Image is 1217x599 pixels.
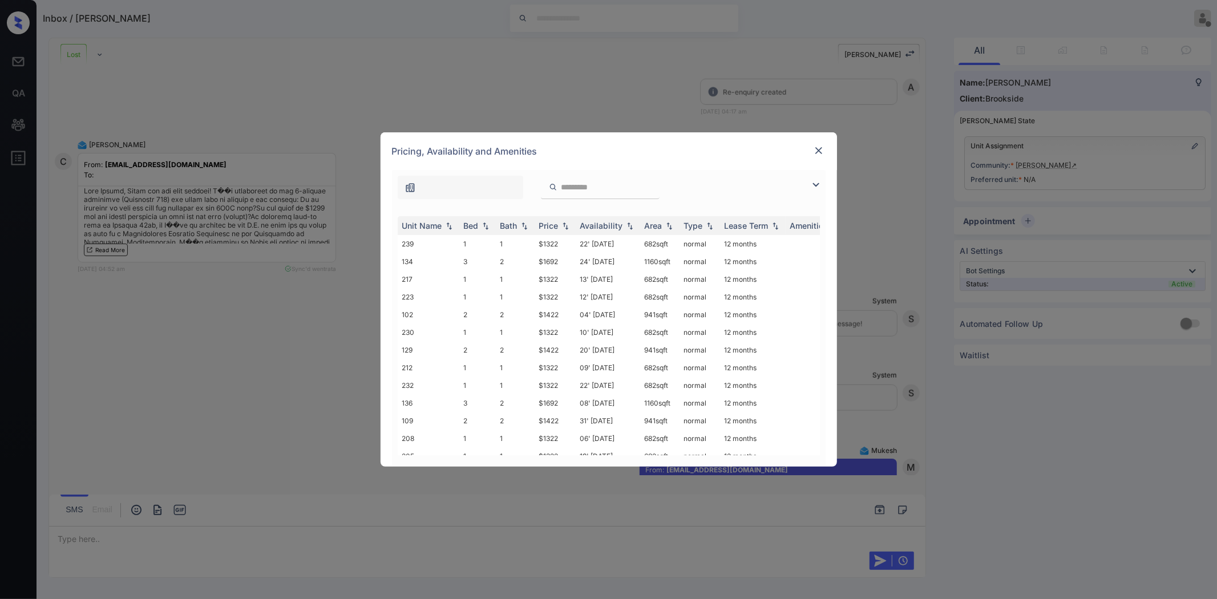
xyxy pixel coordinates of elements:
[576,270,640,288] td: 13' [DATE]
[459,235,496,253] td: 1
[496,306,535,323] td: 2
[720,270,786,288] td: 12 months
[640,359,680,377] td: 682 sqft
[459,412,496,430] td: 2
[496,412,535,430] td: 2
[459,306,496,323] td: 2
[519,222,530,230] img: sorting
[459,430,496,447] td: 1
[684,221,703,230] div: Type
[720,288,786,306] td: 12 months
[664,222,675,230] img: sorting
[535,253,576,270] td: $1692
[576,235,640,253] td: 22' [DATE]
[680,235,720,253] td: normal
[496,270,535,288] td: 1
[640,235,680,253] td: 682 sqft
[398,235,459,253] td: 239
[496,394,535,412] td: 2
[459,359,496,377] td: 1
[680,253,720,270] td: normal
[398,341,459,359] td: 129
[624,222,636,230] img: sorting
[535,270,576,288] td: $1322
[402,221,442,230] div: Unit Name
[398,288,459,306] td: 223
[645,221,662,230] div: Area
[809,178,823,192] img: icon-zuma
[576,306,640,323] td: 04' [DATE]
[496,430,535,447] td: 1
[720,412,786,430] td: 12 months
[680,306,720,323] td: normal
[549,182,557,192] img: icon-zuma
[535,447,576,465] td: $1322
[640,288,680,306] td: 682 sqft
[405,182,416,193] img: icon-zuma
[813,145,824,156] img: close
[398,447,459,465] td: 205
[398,323,459,341] td: 230
[576,359,640,377] td: 09' [DATE]
[576,394,640,412] td: 08' [DATE]
[535,377,576,394] td: $1322
[496,447,535,465] td: 1
[720,306,786,323] td: 12 months
[720,377,786,394] td: 12 months
[381,132,837,170] div: Pricing, Availability and Amenities
[576,253,640,270] td: 24' [DATE]
[640,253,680,270] td: 1160 sqft
[535,288,576,306] td: $1322
[535,394,576,412] td: $1692
[535,306,576,323] td: $1422
[576,377,640,394] td: 22' [DATE]
[535,323,576,341] td: $1322
[580,221,623,230] div: Availability
[576,430,640,447] td: 06' [DATE]
[500,221,517,230] div: Bath
[496,253,535,270] td: 2
[680,412,720,430] td: normal
[576,412,640,430] td: 31' [DATE]
[535,341,576,359] td: $1422
[398,430,459,447] td: 208
[398,306,459,323] td: 102
[640,323,680,341] td: 682 sqft
[496,359,535,377] td: 1
[680,377,720,394] td: normal
[496,341,535,359] td: 2
[398,270,459,288] td: 217
[576,447,640,465] td: 19' [DATE]
[720,341,786,359] td: 12 months
[576,341,640,359] td: 20' [DATE]
[680,270,720,288] td: normal
[459,253,496,270] td: 3
[680,323,720,341] td: normal
[496,323,535,341] td: 1
[398,359,459,377] td: 212
[535,430,576,447] td: $1322
[770,222,781,230] img: sorting
[459,288,496,306] td: 1
[459,270,496,288] td: 1
[680,341,720,359] td: normal
[640,394,680,412] td: 1160 sqft
[535,412,576,430] td: $1422
[640,447,680,465] td: 682 sqft
[496,288,535,306] td: 1
[398,253,459,270] td: 134
[459,394,496,412] td: 3
[464,221,479,230] div: Bed
[480,222,491,230] img: sorting
[704,222,715,230] img: sorting
[535,359,576,377] td: $1322
[680,447,720,465] td: normal
[640,377,680,394] td: 682 sqft
[496,377,535,394] td: 1
[720,447,786,465] td: 12 months
[576,288,640,306] td: 12' [DATE]
[680,394,720,412] td: normal
[640,341,680,359] td: 941 sqft
[640,412,680,430] td: 941 sqft
[459,341,496,359] td: 2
